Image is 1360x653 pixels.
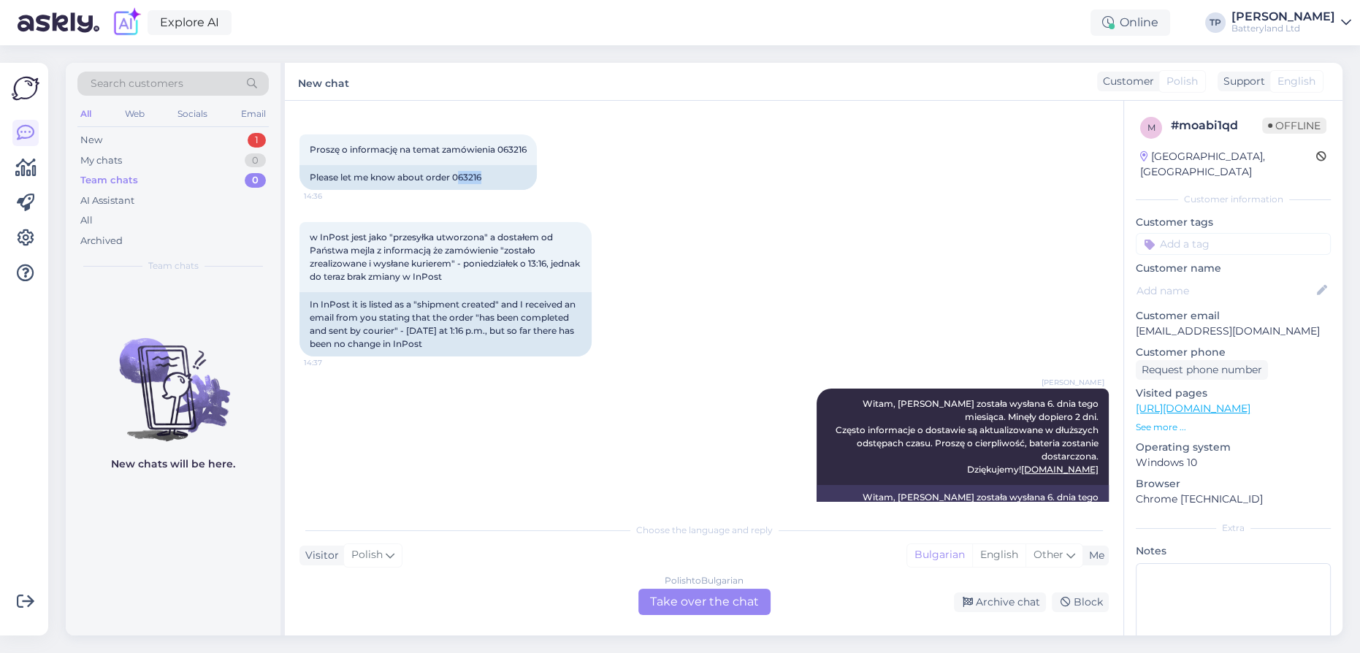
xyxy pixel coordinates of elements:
[304,191,359,202] span: 14:36
[1021,464,1099,475] a: [DOMAIN_NAME]
[77,104,94,123] div: All
[299,292,592,356] div: In InPost it is listed as a "shipment created" and I received an email from you stating that the ...
[238,104,269,123] div: Email
[954,592,1046,612] div: Archive chat
[1083,548,1104,563] div: Me
[1136,386,1331,401] p: Visited pages
[299,524,1109,537] div: Choose the language and reply
[1140,149,1316,180] div: [GEOGRAPHIC_DATA], [GEOGRAPHIC_DATA]
[907,544,972,566] div: Bulgarian
[80,153,122,168] div: My chats
[1218,74,1265,89] div: Support
[1097,74,1154,89] div: Customer
[148,259,199,272] span: Team chats
[299,165,537,190] div: Please let me know about order 063216
[1136,421,1331,434] p: See more ...
[80,194,134,208] div: AI Assistant
[80,234,123,248] div: Archived
[299,548,339,563] div: Visitor
[1231,11,1335,23] div: [PERSON_NAME]
[1136,193,1331,206] div: Customer information
[148,10,232,35] a: Explore AI
[1136,440,1331,455] p: Operating system
[1171,117,1262,134] div: # moabi1qd
[310,232,582,282] span: w InPost jest jako "przesyłka utworzona" a dostałem od Państwa mejla z informacją że zamówienie "...
[175,104,210,123] div: Socials
[638,589,771,615] div: Take over the chat
[972,544,1025,566] div: English
[1231,11,1351,34] a: [PERSON_NAME]Batteryland Ltd
[12,75,39,102] img: Askly Logo
[1136,215,1331,230] p: Customer tags
[1262,118,1326,134] span: Offline
[122,104,148,123] div: Web
[111,457,235,472] p: New chats will be here.
[80,133,102,148] div: New
[1136,543,1331,559] p: Notes
[310,144,527,155] span: Proszę o informację na temat zamówienia 063216
[91,76,183,91] span: Search customers
[245,153,266,168] div: 0
[1136,233,1331,255] input: Add a tag
[817,485,1109,576] div: Witam, [PERSON_NAME] została wysłana 6. dnia tego miesiąca. Minęły dopiero 2 dni. Często informac...
[1147,122,1155,133] span: m
[111,7,142,38] img: explore-ai
[80,213,93,228] div: All
[1052,592,1109,612] div: Block
[1277,74,1315,89] span: English
[1136,345,1331,360] p: Customer phone
[1136,476,1331,492] p: Browser
[1136,455,1331,470] p: Windows 10
[1136,522,1331,535] div: Extra
[1136,283,1314,299] input: Add name
[1166,74,1198,89] span: Polish
[1090,9,1170,36] div: Online
[1231,23,1335,34] div: Batteryland Ltd
[1205,12,1226,33] div: TP
[304,357,359,368] span: 14:37
[298,72,349,91] label: New chat
[245,173,266,188] div: 0
[351,547,383,563] span: Polish
[836,398,1101,475] span: Witam, [PERSON_NAME] została wysłana 6. dnia tego miesiąca. Minęły dopiero 2 dni. Często informac...
[1034,548,1063,561] span: Other
[80,173,138,188] div: Team chats
[1136,324,1331,339] p: [EMAIL_ADDRESS][DOMAIN_NAME]
[1136,402,1250,415] a: [URL][DOMAIN_NAME]
[1136,360,1268,380] div: Request phone number
[66,312,280,443] img: No chats
[1136,308,1331,324] p: Customer email
[665,574,744,587] div: Polish to Bulgarian
[1136,261,1331,276] p: Customer name
[1136,492,1331,507] p: Chrome [TECHNICAL_ID]
[1042,377,1104,388] span: [PERSON_NAME]
[248,133,266,148] div: 1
